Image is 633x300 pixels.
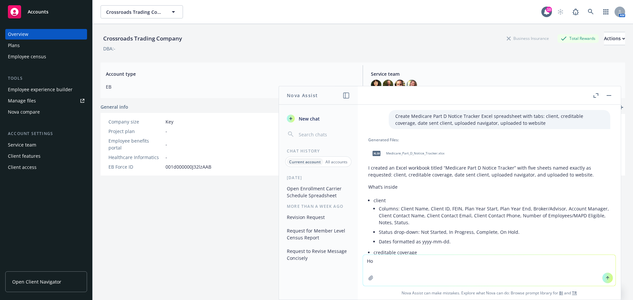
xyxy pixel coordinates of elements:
[106,83,355,90] span: EB
[101,5,183,18] button: Crossroads Trading Company
[5,84,87,95] a: Employee experience builder
[572,290,577,296] a: TR
[8,95,36,106] div: Manage files
[8,84,73,95] div: Employee experience builder
[371,80,381,90] img: photo
[8,40,20,51] div: Plans
[5,151,87,161] a: Client features
[5,95,87,106] a: Manage files
[368,183,610,190] p: What’s inside
[284,212,352,223] button: Revision Request
[5,162,87,173] a: Client access
[279,175,358,180] div: [DATE]
[5,107,87,117] a: Nova compare
[289,159,321,165] p: Current account
[559,290,563,296] a: BI
[8,29,28,40] div: Overview
[166,118,173,125] span: Key
[297,130,350,139] input: Search chats
[108,163,163,170] div: EB Force ID
[284,246,352,263] button: Request to Revise Message Concisely
[503,34,552,42] div: Business Insurance
[279,148,358,154] div: Chat History
[166,154,167,161] span: -
[108,154,163,161] div: Healthcare Informatics
[373,151,380,156] span: xlsx
[5,130,87,137] div: Account settings
[279,204,358,209] div: More than a week ago
[569,5,582,18] a: Report a Bug
[584,5,597,18] a: Search
[108,118,163,125] div: Company size
[5,29,87,40] a: Overview
[554,5,567,18] a: Start snowing
[8,107,40,117] div: Nova compare
[325,159,347,165] p: All accounts
[106,70,355,77] span: Account type
[599,5,613,18] a: Switch app
[5,40,87,51] a: Plans
[166,163,211,170] span: 001d000000J32lzAAB
[8,151,41,161] div: Client features
[5,3,87,21] a: Accounts
[103,45,115,52] div: DBA: -
[106,9,163,15] span: Crossroads Trading Company
[379,204,610,227] li: Columns: Client Name, Client ID, FEIN, Plan Year Start, Plan Year End, Broker/Advisor, Account Ma...
[371,70,620,77] span: Service team
[379,227,610,237] li: Status drop-down: Not Started, In Progress, Complete, On Hold.
[101,103,128,110] span: General info
[374,197,610,204] p: client
[166,128,167,135] span: -
[5,140,87,150] a: Service team
[284,225,352,243] button: Request for Member Level Census Report
[297,115,320,122] span: New chat
[407,80,417,90] img: photo
[360,286,618,300] span: Nova Assist can make mistakes. Explore what Nova can do: Browse prompt library for and
[558,34,599,42] div: Total Rewards
[395,80,405,90] img: photo
[604,32,625,45] button: Actions
[383,80,393,90] img: photo
[12,278,61,285] span: Open Client Navigator
[379,237,610,246] li: Dates formatted as yyyy-mm-dd.
[5,51,87,62] a: Employee census
[28,9,48,14] span: Accounts
[363,255,616,286] textarea: Ho
[617,103,625,111] a: add
[284,183,352,201] button: Open Enrollment Carrier Schedule Spreadsheet
[101,34,185,43] div: Crossroads Trading Company
[368,164,610,178] p: I created an Excel workbook titled “Medicare Part D Notice Tracker” with five sheets named exactl...
[8,162,37,173] div: Client access
[8,140,36,150] div: Service team
[368,137,610,143] div: Generated Files:
[368,145,446,162] div: xlsxMedicare_Part_D_Notice_Tracker.xlsx
[284,113,352,124] button: New chat
[395,113,604,126] p: Create Medicare Part D Notice Tracker Excel spreadsheet with tabs: client, creditable coverage, d...
[287,92,318,99] h1: Nova Assist
[374,249,610,256] p: creditable coverage
[546,7,552,13] div: 10
[108,137,163,151] div: Employee benefits portal
[166,141,167,148] span: -
[8,51,46,62] div: Employee census
[108,128,163,135] div: Project plan
[386,151,444,155] span: Medicare_Part_D_Notice_Tracker.xlsx
[5,75,87,82] div: Tools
